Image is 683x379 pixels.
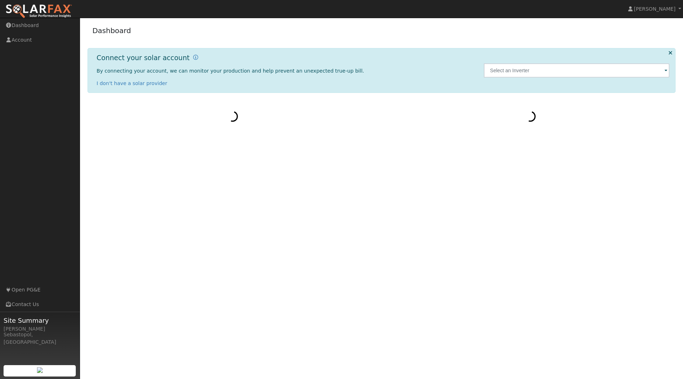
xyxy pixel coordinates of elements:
[634,6,676,12] span: [PERSON_NAME]
[4,316,76,325] span: Site Summary
[97,68,364,74] span: By connecting your account, we can monitor your production and help prevent an unexpected true-up...
[4,331,76,346] div: Sebastopol, [GEOGRAPHIC_DATA]
[97,54,190,62] h1: Connect your solar account
[97,80,168,86] a: I don't have a solar provider
[484,63,670,78] input: Select an Inverter
[5,4,72,19] img: SolarFax
[37,367,43,373] img: retrieve
[92,26,131,35] a: Dashboard
[4,325,76,333] div: [PERSON_NAME]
